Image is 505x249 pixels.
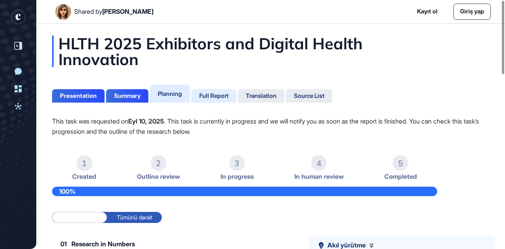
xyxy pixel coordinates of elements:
a: Giriş yap [453,4,491,20]
span: In progress [221,173,254,180]
div: entrapeer-logo [11,10,25,24]
p: This task was requested on . This task is currently in progress and we will notify you as soon as... [52,116,489,137]
div: Source List [294,92,324,99]
div: 100% [52,187,437,196]
span: Created [72,173,96,180]
label: Tümünü genişlet [52,212,107,223]
div: Translation [246,92,277,99]
div: Full Report [199,92,228,99]
div: 3 [229,155,245,171]
span: In human review [294,173,344,180]
span: 01 [60,241,67,247]
div: 1 [77,155,92,171]
span: Research in Numbers [71,241,135,247]
div: 2 [151,155,166,171]
span: Outline review [137,173,180,180]
img: User Image [55,4,71,20]
span: Akıl yürütme [327,242,366,249]
span: [PERSON_NAME] [102,7,153,15]
label: Tümünü daralt [107,212,162,223]
div: 5 [393,155,408,171]
div: Planning [158,90,182,97]
div: HLTH 2025 Exhibitors and Digital Health Innovation [52,36,489,67]
div: Shared by [74,8,153,15]
div: Summary [114,92,140,99]
div: 4 [311,155,327,171]
div: Presentation [60,92,97,99]
span: Completed [384,173,417,180]
strong: Eyl 10, 2025 [128,117,164,125]
a: Kayıt ol [417,7,438,16]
